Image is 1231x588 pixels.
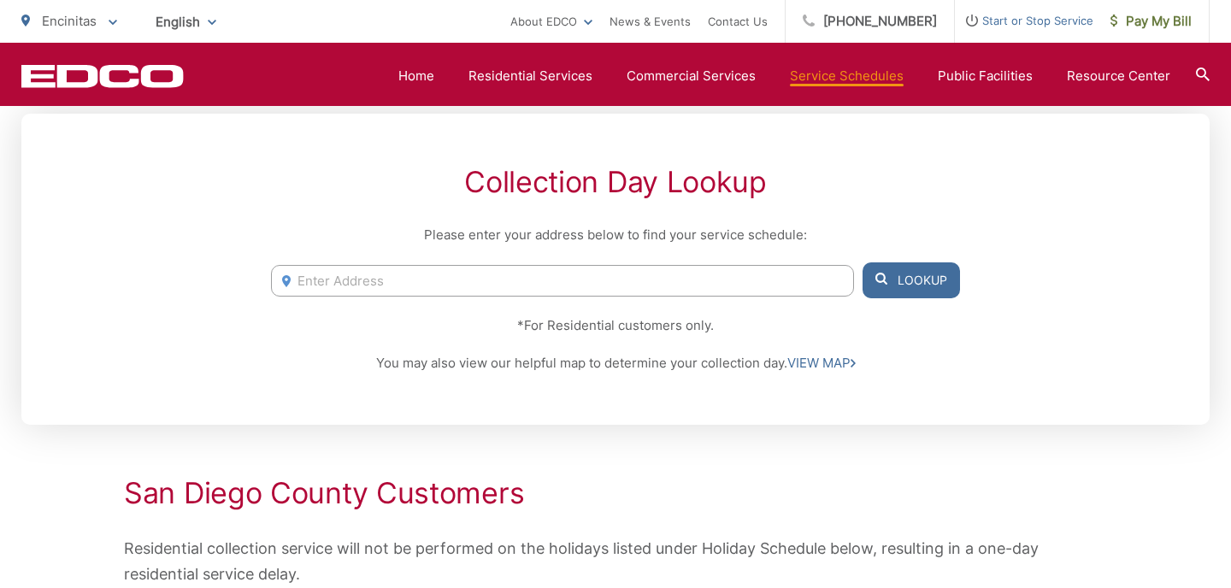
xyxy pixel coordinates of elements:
[271,353,960,373] p: You may also view our helpful map to determine your collection day.
[21,64,184,88] a: EDCD logo. Return to the homepage.
[271,265,854,297] input: Enter Address
[143,7,229,37] span: English
[1067,66,1170,86] a: Resource Center
[398,66,434,86] a: Home
[863,262,960,298] button: Lookup
[790,66,904,86] a: Service Schedules
[271,225,960,245] p: Please enter your address below to find your service schedule:
[938,66,1033,86] a: Public Facilities
[787,353,856,373] a: VIEW MAP
[42,13,97,29] span: Encinitas
[271,165,960,199] h2: Collection Day Lookup
[1110,11,1192,32] span: Pay My Bill
[271,315,960,336] p: *For Residential customers only.
[468,66,592,86] a: Residential Services
[124,476,1107,510] h2: San Diego County Customers
[627,66,756,86] a: Commercial Services
[510,11,592,32] a: About EDCO
[610,11,691,32] a: News & Events
[708,11,768,32] a: Contact Us
[124,536,1107,587] p: Residential collection service will not be performed on the holidays listed under Holiday Schedul...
